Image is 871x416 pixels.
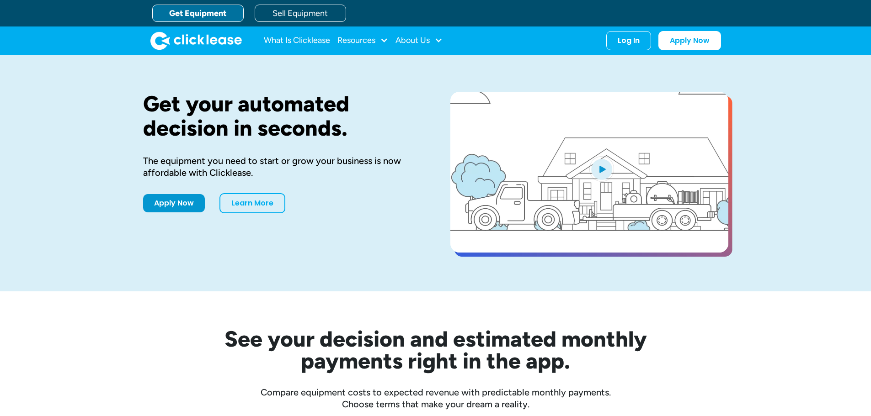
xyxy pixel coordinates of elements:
div: About Us [395,32,443,50]
img: Blue play button logo on a light blue circular background [589,156,614,182]
div: Log In [618,36,640,45]
a: Apply Now [143,194,205,212]
h1: Get your automated decision in seconds. [143,92,421,140]
a: open lightbox [450,92,728,253]
a: Sell Equipment [255,5,346,22]
a: Get Equipment [152,5,244,22]
div: Resources [337,32,388,50]
div: The equipment you need to start or grow your business is now affordable with Clicklease. [143,155,421,179]
div: Compare equipment costs to expected revenue with predictable monthly payments. Choose terms that ... [143,386,728,410]
h2: See your decision and estimated monthly payments right in the app. [180,328,692,372]
a: Apply Now [658,31,721,50]
a: home [150,32,242,50]
a: What Is Clicklease [264,32,330,50]
img: Clicklease logo [150,32,242,50]
a: Learn More [219,193,285,213]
